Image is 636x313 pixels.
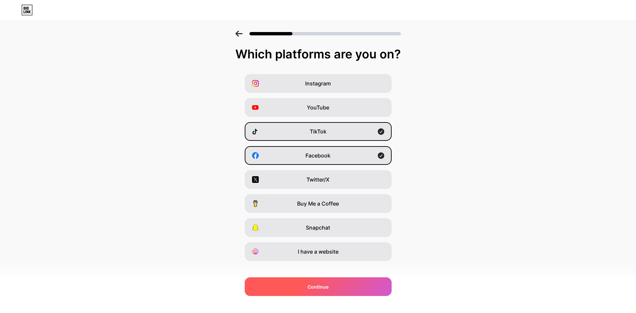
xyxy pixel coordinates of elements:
[298,248,339,256] span: I have a website
[297,200,339,208] span: Buy Me a Coffee
[305,79,331,87] span: Instagram
[306,176,330,184] span: Twitter/X
[307,283,329,290] span: Continue
[306,224,330,232] span: Snapchat
[7,47,629,61] div: Which platforms are you on?
[307,103,329,111] span: YouTube
[310,127,327,135] span: TikTok
[305,151,331,160] span: Facebook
